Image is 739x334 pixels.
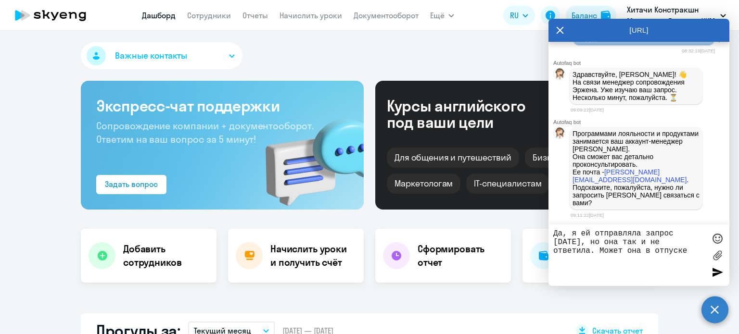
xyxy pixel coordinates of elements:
[430,10,445,21] span: Ещё
[354,11,419,20] a: Документооборот
[418,242,503,269] h4: Сформировать отчет
[123,242,209,269] h4: Добавить сотрудников
[710,248,725,262] label: Лимит 10 файлов
[553,119,729,125] div: Autofaq bot
[525,148,639,168] div: Бизнес и командировки
[553,229,705,281] textarea: Да, я ей отправляла запрос [DATE], но она так и не ответила. Может она в отпуске
[601,11,611,20] img: balance
[571,107,604,112] time: 09:09:22[DATE]
[252,101,364,210] img: bg-img
[682,48,715,53] time: 08:32:19[DATE]
[622,4,731,27] button: Хитачи Констракшн Машинери Евразия, ХКМ ЕВРАЗИЯ, ООО
[466,173,549,194] div: IT-специалистам
[573,130,700,207] p: Программами лояльности и продуктами занимается ваш аккаунт-менеджер [PERSON_NAME]. Она сможет вас...
[571,212,604,218] time: 09:11:22[DATE]
[280,11,342,20] a: Начислить уроки
[510,10,519,21] span: RU
[115,49,187,62] span: Важные контакты
[187,11,231,20] a: Сотрудники
[387,173,460,194] div: Маркетологам
[96,96,348,115] h3: Экспресс-чат поддержки
[96,120,314,145] span: Сопровождение компании + документооборот. Ответим на ваш вопрос за 5 минут!
[387,148,519,168] div: Для общения и путешествий
[96,175,166,194] button: Задать вопрос
[142,11,176,20] a: Дашборд
[573,168,687,184] a: [PERSON_NAME][EMAIL_ADDRESS][DOMAIN_NAME]
[554,127,566,141] img: bot avatar
[105,178,158,190] div: Задать вопрос
[554,68,566,82] img: bot avatar
[566,6,616,25] button: Балансbalance
[503,6,535,25] button: RU
[627,4,716,27] p: Хитачи Констракшн Машинери Евразия, ХКМ ЕВРАЗИЯ, ООО
[242,11,268,20] a: Отчеты
[572,10,597,21] div: Баланс
[430,6,454,25] button: Ещё
[553,60,729,66] div: Autofaq bot
[387,98,551,130] div: Курсы английского под ваши цели
[81,42,242,69] button: Важные контакты
[573,71,700,101] p: Здравствуйте, [PERSON_NAME]! 👋 ﻿На связи менеджер сопровождения Эржена. Уже изучаю ваш запрос. Не...
[270,242,354,269] h4: Начислить уроки и получить счёт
